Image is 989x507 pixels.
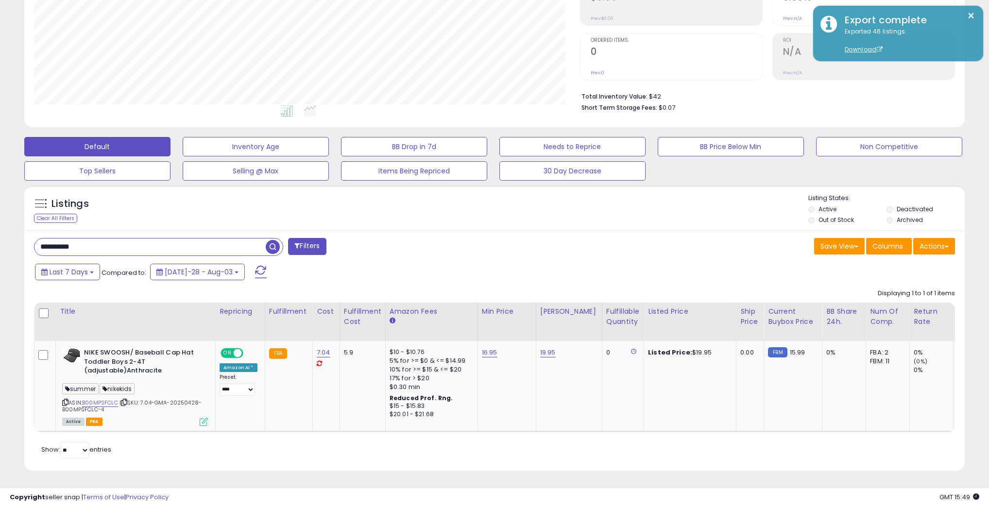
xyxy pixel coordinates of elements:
button: Columns [866,238,912,254]
label: Archived [897,216,923,224]
button: [DATE]-28 - Aug-03 [150,264,245,280]
b: Total Inventory Value: [581,92,648,101]
div: Fulfillment Cost [344,306,381,327]
div: FBA: 2 [870,348,902,357]
h2: 0 [591,46,762,59]
button: Inventory Age [183,137,329,156]
div: Export complete [837,13,976,27]
div: Ship Price [740,306,760,327]
span: 15.99 [790,348,805,357]
button: 30 Day Decrease [499,161,646,181]
small: Prev: 0 [591,70,604,76]
div: Current Buybox Price [768,306,818,327]
button: Needs to Reprice [499,137,646,156]
div: Fulfillment [269,306,308,317]
span: Ordered Items [591,38,762,43]
h2: N/A [783,46,955,59]
div: $0.30 min [390,383,470,391]
div: $15 - $15.83 [390,402,470,410]
div: Num of Comp. [870,306,905,327]
div: Amazon Fees [390,306,474,317]
a: Download [845,45,883,53]
div: Displaying 1 to 1 of 1 items [878,289,955,298]
span: FBA [86,418,102,426]
a: 16.95 [482,348,497,357]
button: Selling @ Max [183,161,329,181]
div: Fulfillable Quantity [606,306,640,327]
div: Exported 46 listings. [837,27,976,54]
div: Repricing [220,306,261,317]
div: [PERSON_NAME] [540,306,598,317]
span: OFF [242,349,257,357]
div: Return Rate [914,306,949,327]
h5: Listings [51,197,89,211]
div: Cost [317,306,336,317]
a: 19.95 [540,348,556,357]
button: BB Drop in 7d [341,137,487,156]
b: Listed Price: [648,348,692,357]
span: $0.07 [659,103,675,112]
b: Short Term Storage Fees: [581,103,657,112]
span: Compared to: [102,268,146,277]
small: Prev: $0.00 [591,16,614,21]
strong: Copyright [10,492,45,502]
span: ROI [783,38,955,43]
b: Reduced Prof. Rng. [390,394,453,402]
div: 0 [606,348,636,357]
img: 41QRSdJNdAL._SL40_.jpg [62,348,82,363]
button: Actions [913,238,955,254]
b: NIKE SWOOSH/ Baseball Cap Hat Toddler Boys 2-4T (adjustable)Anthracite [84,348,202,378]
small: Prev: N/A [783,70,802,76]
button: BB Price Below Min [658,137,804,156]
small: Amazon Fees. [390,317,395,325]
div: Title [60,306,211,317]
a: B00MPSFCLC [82,399,118,407]
span: Show: entries [41,445,111,454]
a: Terms of Use [83,492,124,502]
div: Preset: [220,374,257,396]
div: Clear All Filters [34,214,77,223]
div: 0% [914,348,953,357]
span: All listings currently available for purchase on Amazon [62,418,85,426]
div: Min Price [482,306,532,317]
span: [DATE]-28 - Aug-03 [165,267,233,277]
a: Privacy Policy [126,492,169,502]
div: 5.9 [344,348,378,357]
small: FBM [768,347,787,357]
div: FBM: 11 [870,357,902,366]
label: Out of Stock [818,216,854,224]
span: 2025-08-11 15:49 GMT [939,492,979,502]
span: nikekids [100,383,135,394]
label: Active [818,205,836,213]
small: Prev: N/A [783,16,802,21]
div: $20.01 - $21.68 [390,410,470,419]
div: 5% for >= $0 & <= $14.99 [390,356,470,365]
button: Default [24,137,171,156]
span: summer [62,383,99,394]
div: Amazon AI * [220,363,257,372]
div: seller snap | | [10,493,169,502]
div: ASIN: [62,348,208,425]
div: 0% [914,366,953,374]
span: Last 7 Days [50,267,88,277]
button: Items Being Repriced [341,161,487,181]
div: BB Share 24h. [826,306,862,327]
div: $19.95 [648,348,729,357]
small: (0%) [914,357,927,365]
button: Save View [814,238,865,254]
div: 10% for >= $15 & <= $20 [390,365,470,374]
span: | SKU: 7.04-GMA-20250428-B00MPSFCLC-4 [62,399,202,413]
small: FBA [269,348,287,359]
button: Non Competitive [816,137,962,156]
button: Filters [288,238,326,255]
a: 7.04 [317,348,330,357]
div: 0.00 [740,348,756,357]
button: × [967,10,975,22]
button: Top Sellers [24,161,171,181]
p: Listing States: [808,194,965,203]
div: 0% [826,348,858,357]
label: Deactivated [897,205,933,213]
li: $42 [581,90,948,101]
div: Listed Price [648,306,732,317]
span: Columns [872,241,903,251]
